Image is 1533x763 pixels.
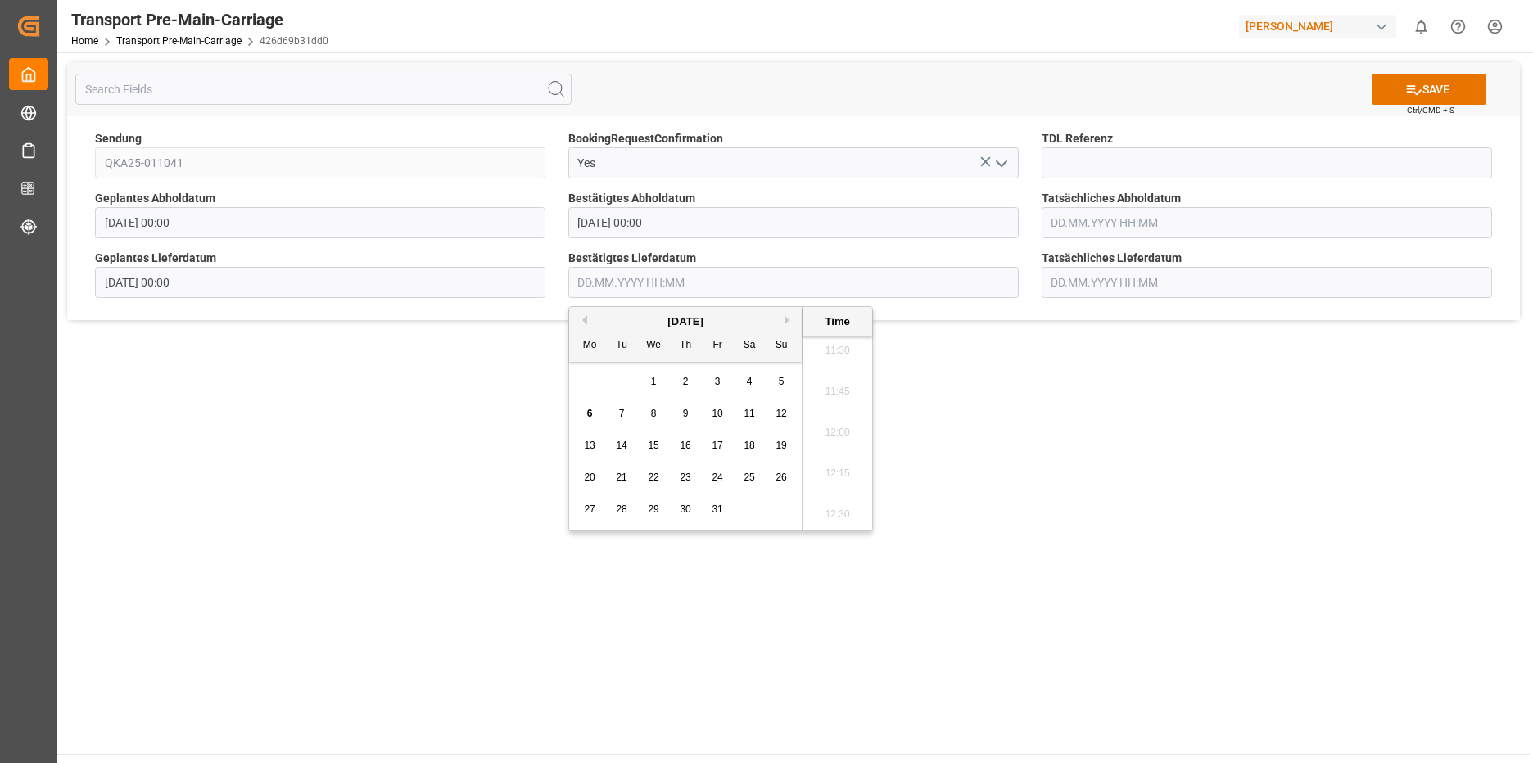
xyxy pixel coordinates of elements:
span: Sendung [95,130,142,147]
div: Choose Saturday, October 18th, 2025 [739,436,760,456]
div: Choose Thursday, October 9th, 2025 [676,404,696,424]
span: Tatsächliches Abholdatum [1042,190,1181,207]
span: 17 [712,440,722,451]
span: 13 [584,440,595,451]
input: Search Fields [75,74,572,105]
button: [PERSON_NAME] [1239,11,1403,42]
span: 23 [680,472,690,483]
div: Choose Friday, October 17th, 2025 [708,436,728,456]
button: show 0 new notifications [1403,8,1440,45]
span: BookingRequestConfirmation [568,130,723,147]
span: 9 [683,408,689,419]
div: Choose Wednesday, October 1st, 2025 [644,372,664,392]
span: 14 [616,440,626,451]
span: 19 [776,440,786,451]
div: Th [676,336,696,356]
div: Choose Wednesday, October 29th, 2025 [644,499,664,520]
div: Fr [708,336,728,356]
div: Choose Monday, October 27th, 2025 [580,499,600,520]
span: 12 [776,408,786,419]
span: 16 [680,440,690,451]
span: 10 [712,408,722,419]
div: Choose Monday, October 13th, 2025 [580,436,600,456]
div: Choose Tuesday, October 7th, 2025 [612,404,632,424]
div: Choose Sunday, October 12th, 2025 [771,404,792,424]
button: SAVE [1372,74,1486,105]
div: Sa [739,336,760,356]
span: 15 [648,440,658,451]
div: We [644,336,664,356]
div: Tu [612,336,632,356]
span: 7 [619,408,625,419]
div: month 2025-10 [574,366,798,526]
div: Su [771,336,792,356]
div: Choose Thursday, October 30th, 2025 [676,499,696,520]
span: 25 [744,472,754,483]
span: 29 [648,503,658,515]
a: Home [71,35,98,47]
span: 30 [680,503,690,515]
span: 26 [776,472,786,483]
div: Choose Friday, October 24th, 2025 [708,467,728,488]
button: Help Center [1440,8,1476,45]
span: 11 [744,408,754,419]
span: 27 [584,503,595,515]
span: 31 [712,503,722,515]
div: [PERSON_NAME] [1239,15,1396,38]
span: Geplantes Abholdatum [95,190,215,207]
div: Choose Tuesday, October 28th, 2025 [612,499,632,520]
div: Choose Tuesday, October 14th, 2025 [612,436,632,456]
div: Choose Sunday, October 5th, 2025 [771,372,792,392]
span: 8 [651,408,657,419]
input: DD.MM.YYYY HH:MM [1042,267,1492,298]
button: Next Month [785,315,794,325]
span: 3 [715,376,721,387]
span: 5 [779,376,785,387]
div: Choose Sunday, October 26th, 2025 [771,467,792,488]
div: Choose Wednesday, October 15th, 2025 [644,436,664,456]
span: Ctrl/CMD + S [1407,104,1454,116]
div: Choose Friday, October 10th, 2025 [708,404,728,424]
div: [DATE] [569,314,802,330]
input: DD.MM.YYYY HH:MM [568,267,1019,298]
span: Tatsächliches Lieferdatum [1042,250,1182,267]
span: TDL Referenz [1042,130,1113,147]
span: Geplantes Lieferdatum [95,250,216,267]
div: Choose Wednesday, October 22nd, 2025 [644,467,664,488]
input: DD.MM.YYYY HH:MM [95,207,545,238]
div: Choose Tuesday, October 21st, 2025 [612,467,632,488]
div: Choose Saturday, October 11th, 2025 [739,404,760,424]
input: DD.MM.YYYY HH:MM [1042,207,1492,238]
input: DD.MM.YYYY HH:MM [95,267,545,298]
span: Bestätigtes Abholdatum [568,190,695,207]
div: Choose Friday, October 3rd, 2025 [708,372,728,392]
div: Choose Thursday, October 16th, 2025 [676,436,696,456]
span: 28 [616,503,626,515]
span: 2 [683,376,689,387]
div: Choose Friday, October 31st, 2025 [708,499,728,520]
div: Choose Monday, October 6th, 2025 [580,404,600,424]
div: Transport Pre-Main-Carriage [71,7,328,32]
a: Transport Pre-Main-Carriage [116,35,242,47]
span: 24 [712,472,722,483]
div: Choose Wednesday, October 8th, 2025 [644,404,664,424]
div: Choose Thursday, October 2nd, 2025 [676,372,696,392]
span: 21 [616,472,626,483]
div: Choose Saturday, October 4th, 2025 [739,372,760,392]
button: open menu [988,151,1012,176]
span: 1 [651,376,657,387]
div: Choose Monday, October 20th, 2025 [580,467,600,488]
button: Previous Month [577,315,587,325]
div: Mo [580,336,600,356]
span: Bestätigtes Lieferdatum [568,250,696,267]
span: 4 [747,376,753,387]
span: 6 [587,408,593,419]
div: Time [807,314,868,330]
span: 22 [648,472,658,483]
div: Choose Thursday, October 23rd, 2025 [676,467,696,488]
div: Choose Saturday, October 25th, 2025 [739,467,760,488]
span: 18 [744,440,754,451]
div: Choose Sunday, October 19th, 2025 [771,436,792,456]
span: 20 [584,472,595,483]
input: DD.MM.YYYY HH:MM [568,207,1019,238]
